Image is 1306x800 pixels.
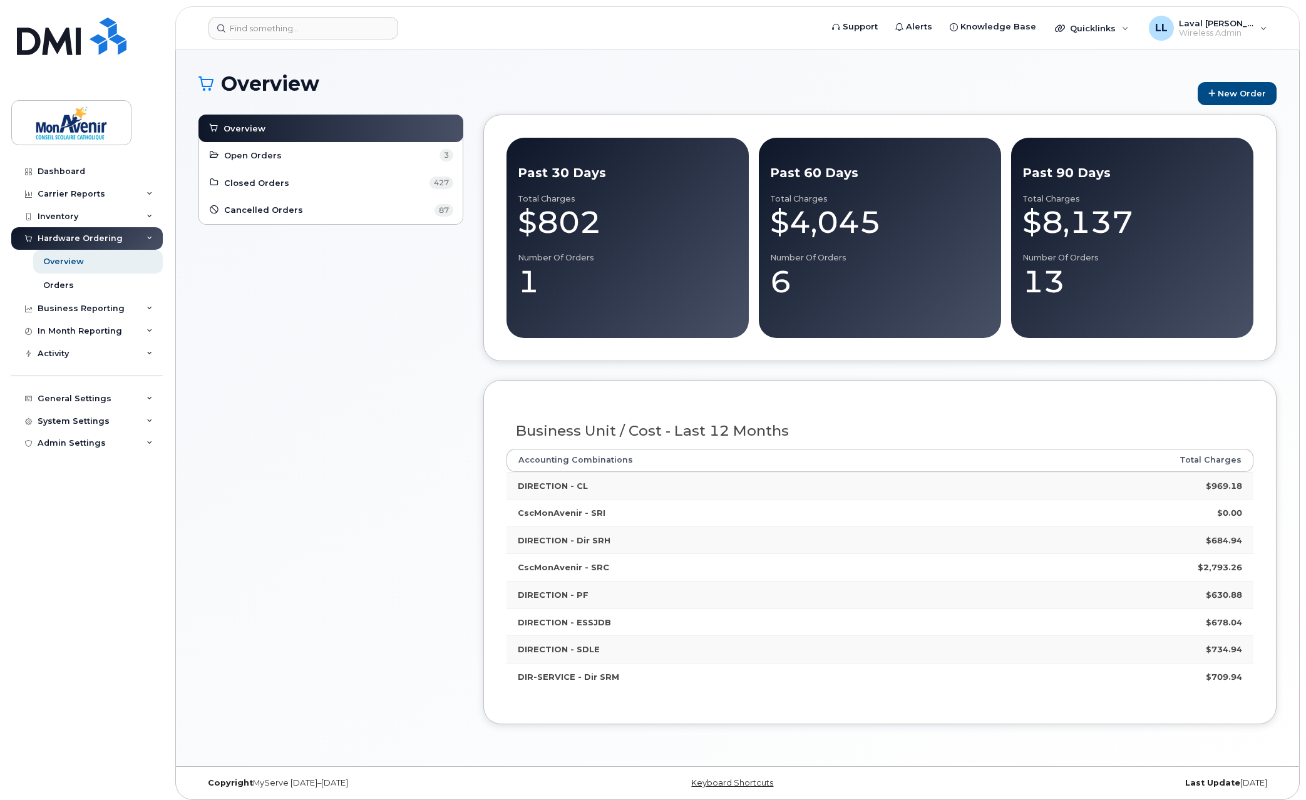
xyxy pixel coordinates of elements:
[1217,508,1242,518] strong: $0.00
[208,148,453,163] a: Open Orders 3
[1206,672,1242,682] strong: $709.94
[506,449,969,471] th: Accounting Combinations
[1206,617,1242,627] strong: $678.04
[518,481,588,491] strong: DIRECTION - CL
[434,204,453,217] span: 87
[1022,194,1242,204] div: Total Charges
[518,203,738,241] div: $802
[1206,535,1242,545] strong: $684.94
[518,253,738,263] div: Number of Orders
[770,164,990,182] div: Past 60 Days
[224,150,282,162] span: Open Orders
[429,177,453,189] span: 427
[518,194,738,204] div: Total Charges
[1022,203,1242,241] div: $8,137
[691,778,773,787] a: Keyboard Shortcuts
[198,73,1191,95] h1: Overview
[1206,481,1242,491] strong: $969.18
[224,177,289,189] span: Closed Orders
[198,778,558,788] div: MyServe [DATE]–[DATE]
[518,644,600,654] strong: DIRECTION - SDLE
[1022,263,1242,300] div: 13
[1185,778,1240,787] strong: Last Update
[917,778,1277,788] div: [DATE]
[208,175,453,190] a: Closed Orders 427
[518,164,738,182] div: Past 30 Days
[770,253,990,263] div: Number of Orders
[208,778,253,787] strong: Copyright
[518,672,619,682] strong: DIR-SERVICE - Dir SRM
[518,590,589,600] strong: DIRECTION - PF
[770,263,990,300] div: 6
[224,204,303,216] span: Cancelled Orders
[1206,590,1242,600] strong: $630.88
[518,562,609,572] strong: CscMonAvenir - SRC
[518,263,738,300] div: 1
[968,449,1253,471] th: Total Charges
[1022,164,1242,182] div: Past 90 Days
[224,123,265,135] span: Overview
[518,508,605,518] strong: CscMonAvenir - SRI
[208,203,453,218] a: Cancelled Orders 87
[518,617,611,627] strong: DIRECTION - ESSJDB
[1198,562,1242,572] strong: $2,793.26
[518,535,610,545] strong: DIRECTION - Dir SRH
[516,423,1245,439] h3: Business Unit / Cost - Last 12 Months
[1022,253,1242,263] div: Number of Orders
[770,203,990,241] div: $4,045
[770,194,990,204] div: Total Charges
[1198,82,1277,105] a: New Order
[440,149,453,162] span: 3
[208,121,454,136] a: Overview
[1206,644,1242,654] strong: $734.94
